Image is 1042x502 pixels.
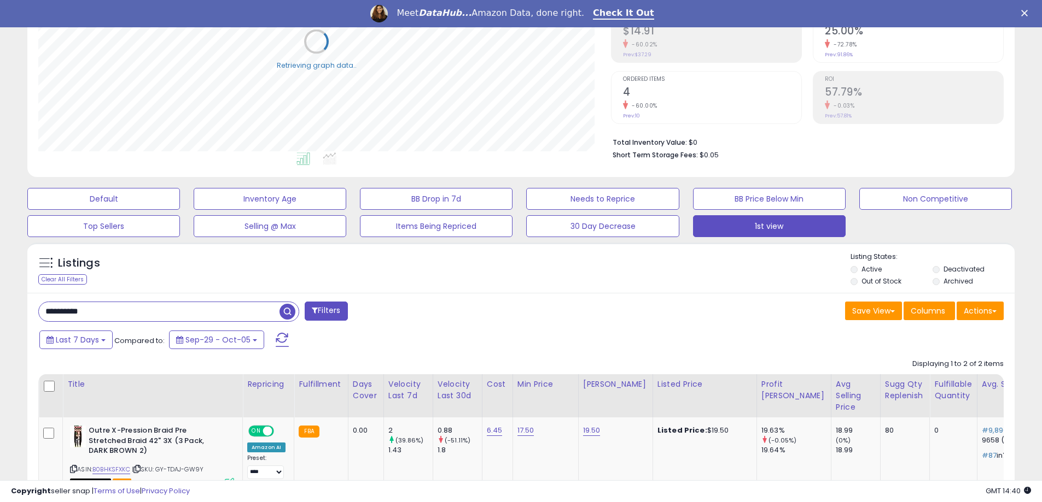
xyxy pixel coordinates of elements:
[861,264,882,274] label: Active
[769,436,796,445] small: (-0.05%)
[67,379,238,390] div: Title
[272,427,290,436] span: OFF
[825,51,853,58] small: Prev: 91.86%
[944,264,985,274] label: Deactivated
[526,188,679,210] button: Needs to Reprice
[613,135,996,148] li: $0
[851,252,1015,262] p: Listing States:
[388,426,433,435] div: 2
[70,426,86,447] img: 41nt7KeXIXL._SL40_.jpg
[305,302,347,321] button: Filters
[353,426,375,435] div: 0.00
[693,188,846,210] button: BB Price Below Min
[885,426,922,435] div: 80
[395,436,423,445] small: (39.86%)
[418,8,471,18] i: DataHub...
[628,102,657,110] small: -60.00%
[92,465,130,474] a: B0BHKSFXKC
[94,486,140,496] a: Terms of Use
[487,425,503,436] a: 6.45
[836,379,876,413] div: Avg Selling Price
[360,215,513,237] button: Items Being Repriced
[957,302,1004,320] button: Actions
[944,276,973,286] label: Archived
[911,305,945,316] span: Columns
[58,256,100,271] h5: Listings
[583,379,648,390] div: [PERSON_NAME]
[825,25,1003,39] h2: 25.00%
[27,215,180,237] button: Top Sellers
[861,276,901,286] label: Out of Stock
[934,379,972,401] div: Fulfillable Quantity
[247,379,289,390] div: Repricing
[11,486,51,496] strong: Copyright
[89,426,222,459] b: Outre X-Pression Braid Pre Stretched Braid 42" 3X (3 Pack, DARK BROWN 2)
[517,379,574,390] div: Min Price
[1021,10,1032,16] div: Close
[438,379,478,401] div: Velocity Last 30d
[593,8,654,20] a: Check It Out
[1003,450,1041,460] span: 702379011
[613,138,687,147] b: Total Inventory Value:
[623,86,801,101] h2: 4
[880,374,930,417] th: Please note that this number is a calculation based on your required days of coverage and your ve...
[830,40,857,49] small: -72.78%
[388,379,428,401] div: Velocity Last 7d
[836,426,880,435] div: 18.99
[517,425,534,436] a: 17.50
[39,330,113,349] button: Last 7 Days
[885,379,925,401] div: Sugg Qty Replenish
[388,445,433,455] div: 1.43
[438,426,482,435] div: 0.88
[825,76,1003,82] span: ROI
[693,215,846,237] button: 1st view
[445,436,470,445] small: (-51.11%)
[132,465,203,474] span: | SKU: GY-TDAJ-GW9Y
[657,425,707,435] b: Listed Price:
[623,76,801,82] span: Ordered Items
[370,5,388,22] img: Profile image for Georgie
[657,426,748,435] div: $19.50
[397,8,584,19] div: Meet Amazon Data, done right.
[657,379,752,390] div: Listed Price
[70,479,111,488] span: All listings that are currently out of stock and unavailable for purchase on Amazon
[623,51,651,58] small: Prev: $37.29
[845,302,902,320] button: Save View
[982,450,997,460] span: #87
[526,215,679,237] button: 30 Day Decrease
[487,379,508,390] div: Cost
[247,454,286,479] div: Preset:
[299,379,343,390] div: Fulfillment
[628,40,657,49] small: -60.02%
[761,426,831,435] div: 19.63%
[859,188,1012,210] button: Non Competitive
[623,25,801,39] h2: $14.91
[934,426,968,435] div: 0
[904,302,955,320] button: Columns
[836,436,851,445] small: (0%)
[761,445,831,455] div: 19.64%
[249,427,263,436] span: ON
[114,335,165,346] span: Compared to:
[360,188,513,210] button: BB Drop in 7d
[56,334,99,345] span: Last 7 Days
[169,330,264,349] button: Sep-29 - Oct-05
[277,60,357,70] div: Retrieving graph data..
[11,486,190,497] div: seller snap | |
[194,188,346,210] button: Inventory Age
[613,150,698,160] b: Short Term Storage Fees:
[353,379,379,401] div: Days Cover
[142,486,190,496] a: Privacy Policy
[27,188,180,210] button: Default
[830,102,854,110] small: -0.03%
[761,379,826,401] div: Profit [PERSON_NAME]
[299,426,319,438] small: FBA
[438,445,482,455] div: 1.8
[825,113,852,119] small: Prev: 57.81%
[623,113,640,119] small: Prev: 10
[825,86,1003,101] h2: 57.79%
[247,442,286,452] div: Amazon AI
[986,486,1031,496] span: 2025-10-13 14:40 GMT
[38,274,87,285] div: Clear All Filters
[113,479,131,488] span: FBA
